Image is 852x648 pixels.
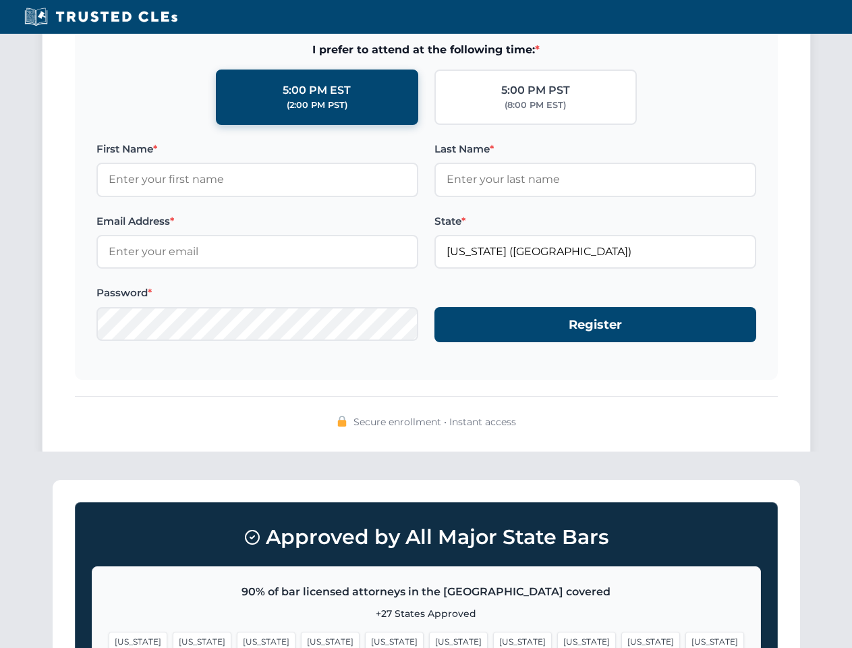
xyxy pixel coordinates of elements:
[109,583,744,601] p: 90% of bar licensed attorneys in the [GEOGRAPHIC_DATA] covered
[283,82,351,99] div: 5:00 PM EST
[96,235,418,269] input: Enter your email
[20,7,181,27] img: Trusted CLEs
[434,235,756,269] input: Louisiana (LA)
[434,163,756,196] input: Enter your last name
[96,163,418,196] input: Enter your first name
[434,141,756,157] label: Last Name
[434,307,756,343] button: Register
[109,606,744,621] p: +27 States Approved
[505,99,566,112] div: (8:00 PM EST)
[501,82,570,99] div: 5:00 PM PST
[287,99,347,112] div: (2:00 PM PST)
[353,414,516,429] span: Secure enrollment • Instant access
[96,141,418,157] label: First Name
[96,285,418,301] label: Password
[96,41,756,59] span: I prefer to attend at the following time:
[96,213,418,230] label: Email Address
[92,519,761,556] h3: Approved by All Major State Bars
[434,213,756,230] label: State
[337,416,347,427] img: 🔒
